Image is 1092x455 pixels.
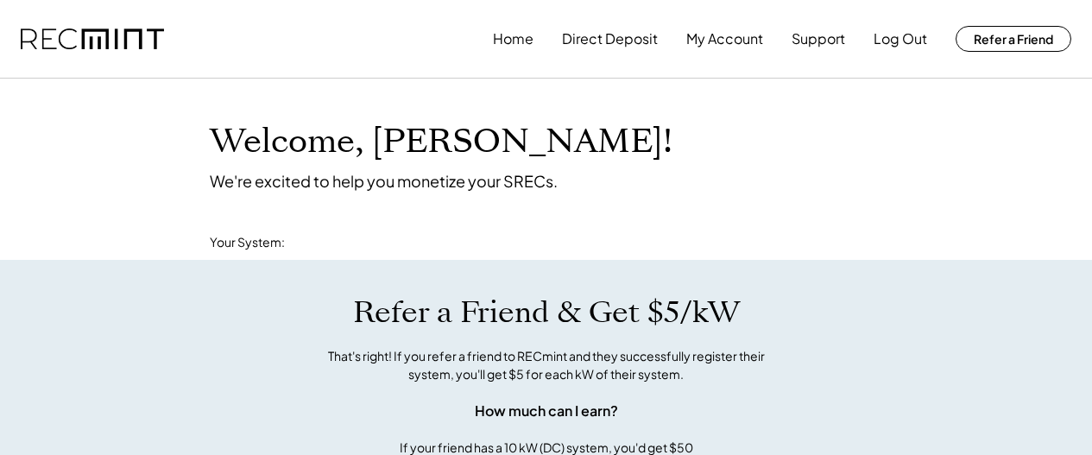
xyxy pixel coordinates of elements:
[874,22,927,56] button: Log Out
[309,347,784,383] div: That's right! If you refer a friend to RECmint and they successfully register their system, you'l...
[956,26,1071,52] button: Refer a Friend
[475,401,618,421] div: How much can I earn?
[210,171,558,191] div: We're excited to help you monetize your SRECs.
[210,234,285,251] div: Your System:
[210,122,672,162] h1: Welcome, [PERSON_NAME]!
[21,28,164,50] img: recmint-logotype%403x.png
[493,22,533,56] button: Home
[562,22,658,56] button: Direct Deposit
[792,22,845,56] button: Support
[353,294,740,331] h1: Refer a Friend & Get $5/kW
[686,22,763,56] button: My Account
